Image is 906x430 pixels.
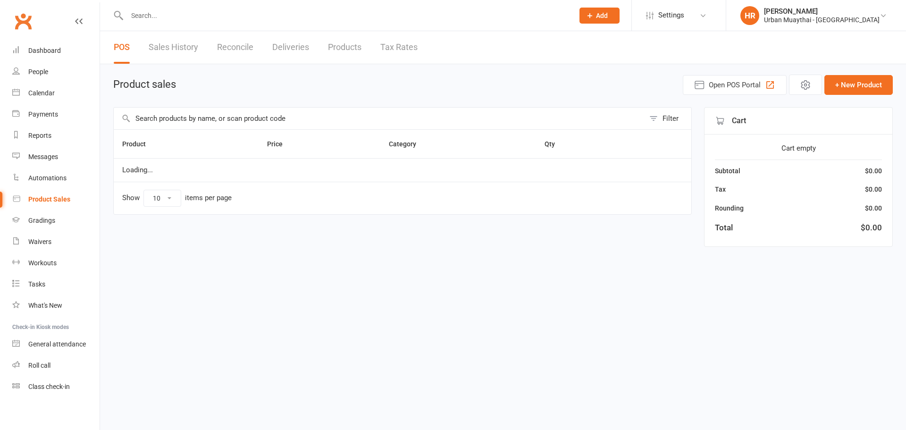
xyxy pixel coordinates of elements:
a: Products [328,31,361,64]
a: General attendance kiosk mode [12,334,100,355]
div: $0.00 [861,221,882,234]
a: Reconcile [217,31,253,64]
a: POS [114,31,130,64]
a: Deliveries [272,31,309,64]
td: Loading... [114,158,691,182]
div: Payments [28,110,58,118]
div: Cart empty [715,143,882,154]
h1: Product sales [113,79,176,90]
button: Product [122,138,156,150]
div: Tax [715,184,726,194]
div: Total [715,221,733,234]
a: Dashboard [12,40,100,61]
a: Roll call [12,355,100,376]
a: Product Sales [12,189,100,210]
a: Tasks [12,274,100,295]
div: Workouts [28,259,57,267]
span: Settings [658,5,684,26]
a: Reports [12,125,100,146]
div: Waivers [28,238,51,245]
a: Gradings [12,210,100,231]
div: Cart [705,108,892,135]
a: Messages [12,146,100,168]
button: Add [579,8,620,24]
a: Payments [12,104,100,125]
div: Show [122,190,232,207]
a: Waivers [12,231,100,253]
div: What's New [28,302,62,309]
a: Sales History [149,31,198,64]
span: Add [596,12,608,19]
button: Qty [545,138,565,150]
a: People [12,61,100,83]
div: Filter [663,113,679,124]
a: Workouts [12,253,100,274]
div: Product Sales [28,195,70,203]
button: Category [389,138,427,150]
div: $0.00 [865,166,882,176]
div: $0.00 [865,203,882,213]
span: Open POS Portal [709,79,761,91]
div: Urban Muaythai - [GEOGRAPHIC_DATA] [764,16,880,24]
a: Class kiosk mode [12,376,100,397]
a: Automations [12,168,100,189]
div: General attendance [28,340,86,348]
span: Category [389,140,427,148]
span: Price [267,140,293,148]
a: Tax Rates [380,31,418,64]
div: Calendar [28,89,55,97]
button: Open POS Portal [683,75,787,95]
button: + New Product [824,75,893,95]
span: Product [122,140,156,148]
a: Calendar [12,83,100,104]
div: Rounding [715,203,744,213]
div: Gradings [28,217,55,224]
div: [PERSON_NAME] [764,7,880,16]
input: Search... [124,9,567,22]
a: What's New [12,295,100,316]
a: Clubworx [11,9,35,33]
div: Dashboard [28,47,61,54]
span: Qty [545,140,565,148]
div: Messages [28,153,58,160]
button: Filter [645,108,691,129]
button: Price [267,138,293,150]
div: Subtotal [715,166,740,176]
div: People [28,68,48,76]
div: Reports [28,132,51,139]
div: Class check-in [28,383,70,390]
div: Automations [28,174,67,182]
div: Tasks [28,280,45,288]
div: $0.00 [865,184,882,194]
div: Roll call [28,362,50,369]
input: Search products by name, or scan product code [114,108,645,129]
div: HR [740,6,759,25]
div: items per page [185,194,232,202]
